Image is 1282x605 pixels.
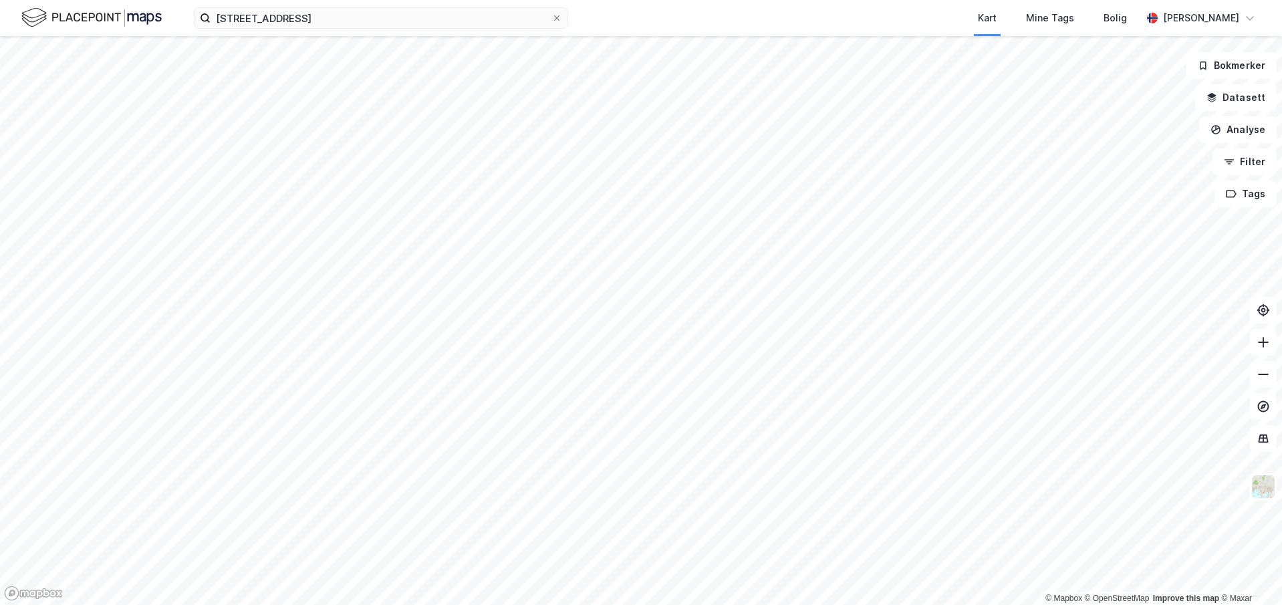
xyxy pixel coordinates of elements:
[1085,594,1150,603] a: OpenStreetMap
[1153,594,1219,603] a: Improve this map
[4,586,63,601] a: Mapbox homepage
[1104,10,1127,26] div: Bolig
[1026,10,1074,26] div: Mine Tags
[1163,10,1239,26] div: [PERSON_NAME]
[1214,180,1277,207] button: Tags
[21,6,162,29] img: logo.f888ab2527a4732fd821a326f86c7f29.svg
[1215,541,1282,605] div: Kontrollprogram for chat
[1045,594,1082,603] a: Mapbox
[1199,116,1277,143] button: Analyse
[1215,541,1282,605] iframe: Chat Widget
[1195,84,1277,111] button: Datasett
[1251,474,1276,499] img: Z
[1212,148,1277,175] button: Filter
[978,10,997,26] div: Kart
[1186,52,1277,79] button: Bokmerker
[211,8,551,28] input: Søk på adresse, matrikkel, gårdeiere, leietakere eller personer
